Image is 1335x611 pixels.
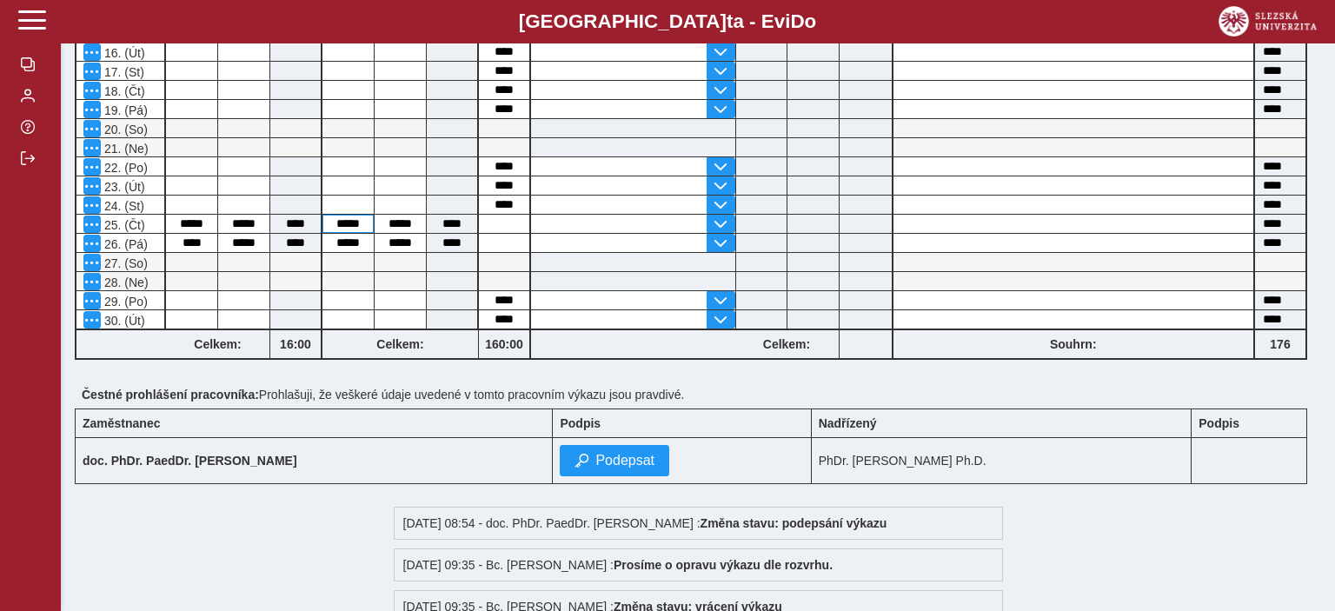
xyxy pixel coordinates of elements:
[1199,416,1239,430] b: Podpis
[811,438,1192,484] td: PhDr. [PERSON_NAME] Ph.D.
[819,416,877,430] b: Nadřízený
[52,10,1283,33] b: [GEOGRAPHIC_DATA] a - Evi
[83,292,101,309] button: Menu
[83,120,101,137] button: Menu
[1050,337,1097,351] b: Souhrn:
[101,256,148,270] span: 27. (So)
[83,158,101,176] button: Menu
[270,337,321,351] b: 16:00
[101,123,148,136] span: 20. (So)
[735,337,839,351] b: Celkem:
[701,516,887,530] b: Změna stavu: podepsání výkazu
[101,84,145,98] span: 18. (Čt)
[83,416,160,430] b: Zaměstnanec
[790,10,804,32] span: D
[101,180,145,194] span: 23. (Út)
[83,311,101,329] button: Menu
[1219,6,1317,37] img: logo_web_su.png
[83,101,101,118] button: Menu
[83,254,101,271] button: Menu
[166,337,269,351] b: Celkem:
[805,10,817,32] span: o
[614,558,833,572] b: Prosíme o opravu výkazu dle rozvrhu.
[83,273,101,290] button: Menu
[83,82,101,99] button: Menu
[479,337,529,351] b: 160:00
[83,177,101,195] button: Menu
[101,65,144,79] span: 17. (St)
[560,445,669,476] button: Podepsat
[83,63,101,80] button: Menu
[101,295,148,309] span: 29. (Po)
[101,199,144,213] span: 24. (St)
[101,142,149,156] span: 21. (Ne)
[83,139,101,156] button: Menu
[101,103,148,117] span: 19. (Pá)
[101,161,148,175] span: 22. (Po)
[101,218,145,232] span: 25. (Čt)
[394,507,1003,540] div: [DATE] 08:54 - doc. PhDr. PaedDr. [PERSON_NAME] :
[101,46,145,60] span: 16. (Út)
[75,381,1321,408] div: Prohlašuji, že veškeré údaje uvedené v tomto pracovním výkazu jsou pravdivé.
[101,237,148,251] span: 26. (Pá)
[83,196,101,214] button: Menu
[595,453,654,468] span: Podepsat
[82,388,259,402] b: Čestné prohlášení pracovníka:
[1255,337,1305,351] b: 176
[101,314,145,328] span: 30. (Út)
[83,454,297,468] b: doc. PhDr. PaedDr. [PERSON_NAME]
[83,43,101,61] button: Menu
[83,216,101,233] button: Menu
[101,276,149,289] span: 28. (Ne)
[322,337,478,351] b: Celkem:
[394,548,1003,581] div: [DATE] 09:35 - Bc. [PERSON_NAME] :
[83,235,101,252] button: Menu
[727,10,733,32] span: t
[560,416,601,430] b: Podpis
